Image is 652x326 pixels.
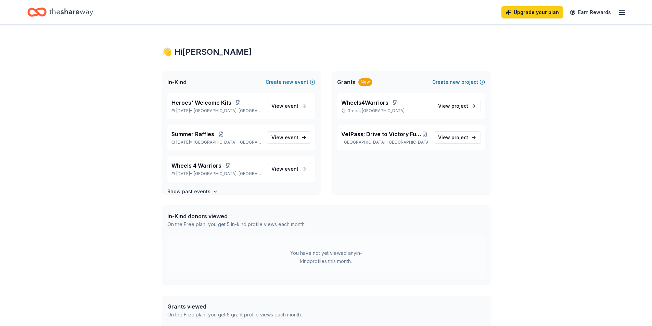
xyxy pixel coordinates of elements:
[267,100,311,112] a: View event
[267,163,311,175] a: View event
[337,78,356,86] span: Grants
[167,311,302,319] div: On the Free plan, you get 5 grant profile views each month.
[162,47,490,57] div: 👋 Hi [PERSON_NAME]
[271,165,298,173] span: View
[434,131,481,144] a: View project
[283,249,369,265] div: You have not yet viewed any in-kind profiles this month.
[167,220,306,229] div: On the Free plan, you get 5 in-kind profile views each month.
[341,130,422,138] span: VetPass; Drive to Victory Fund; Heroes' Welcome Kit; Got Your 6
[283,78,293,86] span: new
[171,171,261,177] p: [DATE] •
[501,6,563,18] a: Upgrade your plan
[171,99,231,107] span: Heroes' Welcome Kits
[438,102,468,110] span: View
[27,4,93,20] a: Home
[434,100,481,112] a: View project
[432,78,485,86] button: Createnewproject
[167,187,210,196] h4: Show past events
[167,78,187,86] span: In-Kind
[171,130,214,138] span: Summer Raffles
[451,134,468,140] span: project
[285,166,298,172] span: event
[171,108,261,114] p: [DATE] •
[566,6,615,18] a: Earn Rewards
[450,78,460,86] span: new
[271,133,298,142] span: View
[341,99,388,107] span: Wheels4Warriors
[194,171,261,177] span: [GEOGRAPHIC_DATA], [GEOGRAPHIC_DATA]
[167,187,218,196] button: Show past events
[451,103,468,109] span: project
[167,302,302,311] div: Grants viewed
[194,108,261,114] span: [GEOGRAPHIC_DATA], [GEOGRAPHIC_DATA]
[271,102,298,110] span: View
[171,140,261,145] p: [DATE] •
[341,140,428,145] p: [GEOGRAPHIC_DATA], [GEOGRAPHIC_DATA]
[341,108,428,114] p: Green, [GEOGRAPHIC_DATA]
[285,134,298,140] span: event
[167,212,306,220] div: In-Kind donors viewed
[266,78,315,86] button: Createnewevent
[267,131,311,144] a: View event
[438,133,468,142] span: View
[194,140,261,145] span: [GEOGRAPHIC_DATA], [GEOGRAPHIC_DATA]
[285,103,298,109] span: event
[171,161,221,170] span: Wheels 4 Warriors
[358,78,372,86] div: New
